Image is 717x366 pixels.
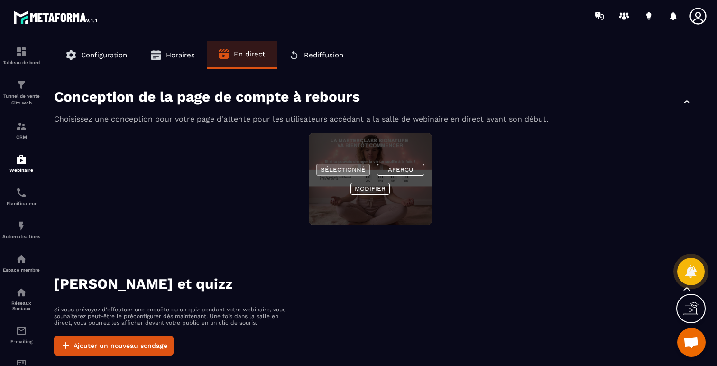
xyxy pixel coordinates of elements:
button: Aperçu [377,164,424,176]
p: E-mailing [2,339,40,344]
div: Ouvrir le chat [677,328,706,357]
img: automations [16,154,27,165]
img: email [16,325,27,337]
button: Configuration [54,41,139,69]
img: social-network [16,287,27,298]
img: formation [16,46,27,57]
button: Horaires [139,41,207,69]
a: automationsautomationsEspace membre [2,246,40,280]
span: En direct [234,50,265,58]
span: Horaires [166,51,195,59]
span: Rediffusion [304,51,343,59]
a: formationformationTunnel de vente Site web [2,72,40,113]
img: logo [13,9,99,26]
a: formationformationCRM [2,113,40,147]
img: automations [16,220,27,232]
p: Conception de la page de compte à rebours [54,88,360,105]
p: Planificateur [2,201,40,206]
a: social-networksocial-networkRéseaux Sociaux [2,280,40,318]
a: schedulerschedulerPlanificateur [2,180,40,213]
img: automations [16,253,27,265]
button: Ajouter un nouveau sondage [54,336,174,356]
p: Espace membre [2,267,40,272]
button: Rediffusion [277,41,355,69]
p: Tableau de bord [2,60,40,65]
p: CRM [2,134,40,140]
span: Configuration [81,51,127,59]
p: Choisissez une conception pour votre page d'attente pour les utilisateurs accédant à la salle de ... [54,114,698,123]
img: formation [16,79,27,91]
a: automationsautomationsWebinaire [2,147,40,180]
p: Réseaux Sociaux [2,300,40,311]
a: formationformationTableau de bord [2,39,40,72]
p: Tunnel de vente Site web [2,93,40,106]
p: [PERSON_NAME] et quizz [54,275,232,292]
button: En direct [207,41,277,67]
img: formation [16,121,27,132]
button: Sélectionné [316,164,370,176]
button: Modifier [350,183,390,195]
p: Automatisations [2,234,40,239]
a: automationsautomationsAutomatisations [2,213,40,246]
a: emailemailE-mailing [2,318,40,351]
img: scheduler [16,187,27,198]
p: Si vous prévoyez d'effectuer une enquête ou un quiz pendant votre webinaire, vous souhaiterez peu... [54,306,291,326]
p: Webinaire [2,168,40,173]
